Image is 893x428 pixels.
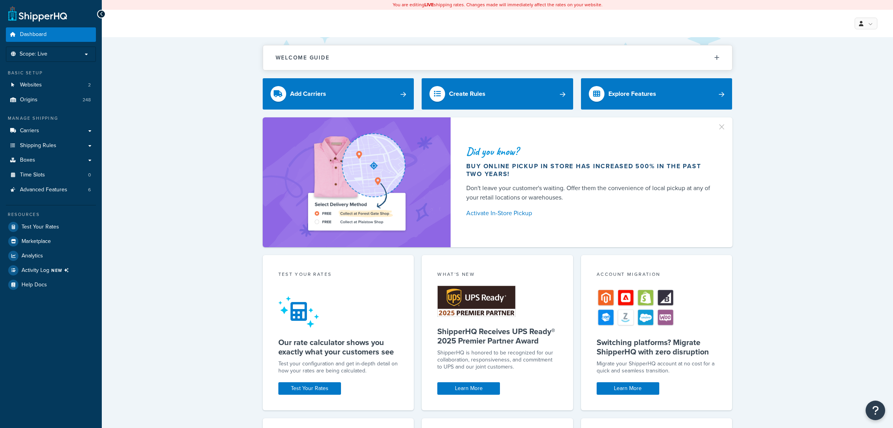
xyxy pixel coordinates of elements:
[290,88,326,99] div: Add Carriers
[437,349,557,370] p: ShipperHQ is honored to be recognized for our collaboration, responsiveness, and commitment to UP...
[597,271,717,280] div: Account Migration
[422,78,573,110] a: Create Rules
[437,271,557,280] div: What's New
[22,224,59,230] span: Test Your Rates
[6,78,96,92] a: Websites2
[51,267,72,273] span: NEW
[6,138,96,153] a: Shipping Rules
[20,82,42,88] span: Websites
[597,338,717,356] h5: Switching platforms? Migrate ShipperHQ with zero disruption
[6,211,96,218] div: Resources
[263,45,732,70] button: Welcome Guide
[6,168,96,182] a: Time Slots0
[437,327,557,345] h5: ShipperHQ Receives UPS Ready® 2025 Premier Partner Award
[449,88,485,99] div: Create Rules
[597,360,717,374] div: Migrate your ShipperHQ account at no cost for a quick and seamless transition.
[83,97,91,103] span: 248
[6,263,96,277] li: [object Object]
[6,70,96,76] div: Basic Setup
[6,278,96,292] a: Help Docs
[6,263,96,277] a: Activity LogNEW
[278,382,341,395] a: Test Your Rates
[466,183,714,202] div: Don't leave your customer's waiting. Offer them the convenience of local pickup at any of your re...
[6,78,96,92] li: Websites
[6,93,96,107] li: Origins
[20,128,39,134] span: Carriers
[6,183,96,197] li: Advanced Features
[88,172,91,178] span: 0
[286,129,428,236] img: ad-shirt-map-b0359fc47e01cab431d101c4b569394f6a03f54285957d908178d52f29eb9668.png
[276,55,330,61] h2: Welcome Guide
[6,115,96,122] div: Manage Shipping
[6,249,96,263] a: Analytics
[20,172,45,178] span: Time Slots
[22,265,72,275] span: Activity Log
[22,282,47,288] span: Help Docs
[278,271,399,280] div: Test your rates
[6,27,96,42] a: Dashboard
[6,93,96,107] a: Origins248
[6,124,96,138] a: Carriers
[20,51,47,58] span: Scope: Live
[22,238,51,245] span: Marketplace
[608,88,656,99] div: Explore Features
[437,382,500,395] a: Learn More
[88,187,91,193] span: 6
[6,153,96,167] a: Boxes
[466,146,714,157] div: Did you know?
[278,338,399,356] h5: Our rate calculator shows you exactly what your customers see
[424,1,434,8] b: LIVE
[866,401,885,420] button: Open Resource Center
[6,220,96,234] a: Test Your Rates
[466,162,714,178] div: Buy online pickup in store has increased 500% in the past two years!
[466,208,714,219] a: Activate In-Store Pickup
[6,183,96,197] a: Advanced Features6
[20,31,47,38] span: Dashboard
[581,78,732,110] a: Explore Features
[20,157,35,164] span: Boxes
[20,187,67,193] span: Advanced Features
[20,142,56,149] span: Shipping Rules
[263,78,414,110] a: Add Carriers
[22,253,43,259] span: Analytics
[88,82,91,88] span: 2
[6,234,96,248] a: Marketplace
[6,168,96,182] li: Time Slots
[597,382,659,395] a: Learn More
[20,97,38,103] span: Origins
[278,360,399,374] div: Test your configuration and get in-depth detail on how your rates are being calculated.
